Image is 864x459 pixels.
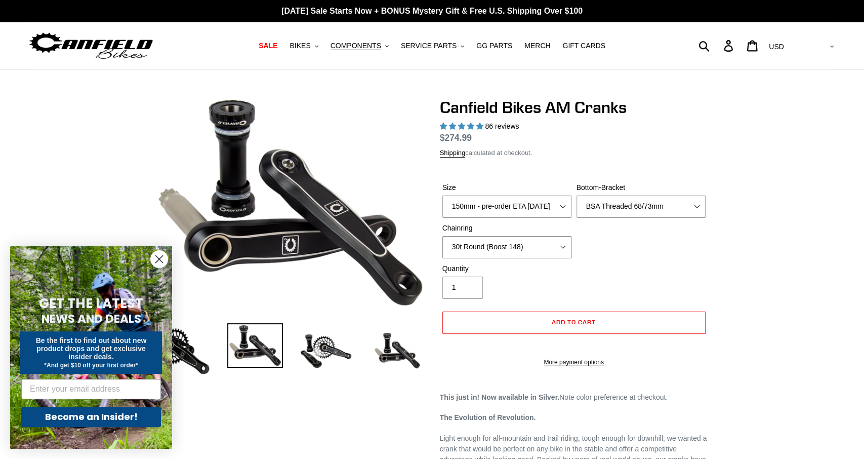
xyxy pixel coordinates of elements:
[150,250,168,268] button: Close dialog
[21,379,161,399] input: Enter your email address
[39,294,143,313] span: GET THE LATEST
[28,30,154,62] img: Canfield Bikes
[524,42,550,50] span: MERCH
[485,122,519,130] span: 86 reviews
[552,318,596,326] span: Add to cart
[442,182,571,193] label: Size
[42,311,141,327] span: NEWS AND DEALS
[440,98,708,117] h1: Canfield Bikes AM Cranks
[227,323,283,368] img: Load image into Gallery viewer, Canfield Cranks
[331,42,381,50] span: COMPONENTS
[298,323,354,379] img: Load image into Gallery viewer, Canfield Bikes AM Cranks
[476,42,512,50] span: GG PARTS
[290,42,310,50] span: BIKES
[254,39,282,53] a: SALE
[442,263,571,274] label: Quantity
[577,182,706,193] label: Bottom-Bracket
[44,362,138,369] span: *And get $10 off your first order*
[156,323,212,379] img: Load image into Gallery viewer, Canfield Bikes AM Cranks
[519,39,555,53] a: MERCH
[440,122,485,130] span: 4.97 stars
[401,42,457,50] span: SERVICE PARTS
[440,133,472,143] span: $274.99
[440,148,708,158] div: calculated at checkout.
[396,39,469,53] button: SERVICE PARTS
[325,39,394,53] button: COMPONENTS
[557,39,610,53] a: GIFT CARDS
[440,413,536,422] strong: The Evolution of Revolution.
[36,336,147,361] span: Be the first to find out about new product drops and get exclusive insider deals.
[562,42,605,50] span: GIFT CARDS
[259,42,277,50] span: SALE
[440,149,466,158] a: Shipping
[704,34,730,57] input: Search
[369,323,425,379] img: Load image into Gallery viewer, CANFIELD-AM_DH-CRANKS
[21,407,161,427] button: Become an Insider!
[440,393,560,401] strong: This just in! Now available in Silver.
[471,39,517,53] a: GG PARTS
[442,312,706,334] button: Add to cart
[442,223,571,234] label: Chainring
[284,39,323,53] button: BIKES
[442,358,706,367] a: More payment options
[440,392,708,403] p: Note color preference at checkout.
